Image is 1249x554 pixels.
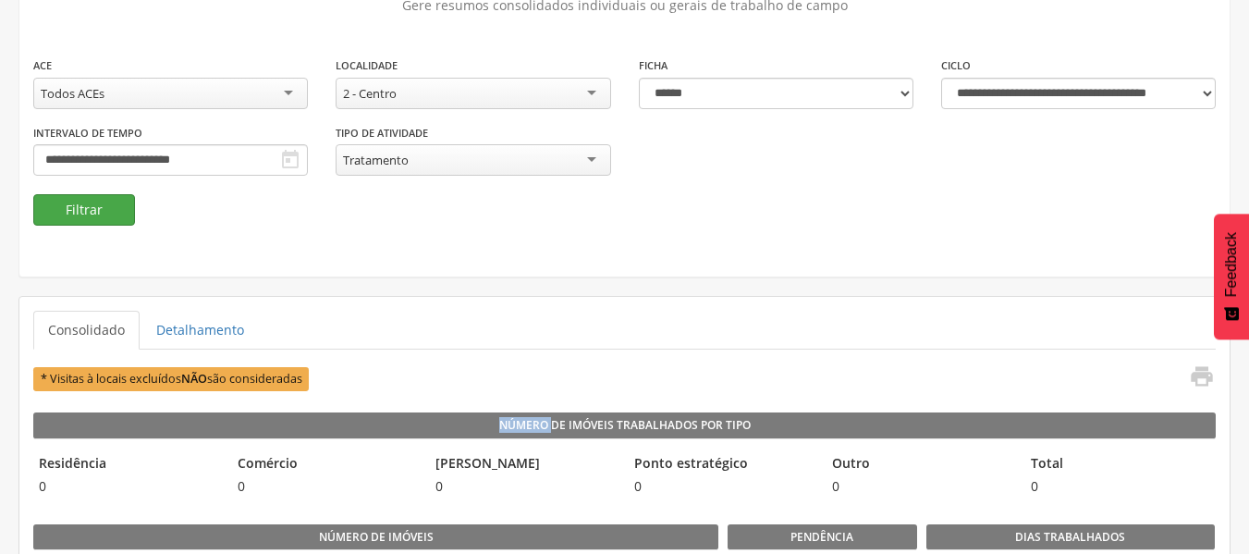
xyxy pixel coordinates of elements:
[33,311,140,350] a: Consolidado
[343,152,409,168] div: Tratamento
[141,311,259,350] a: Detalhamento
[1025,454,1215,475] legend: Total
[430,477,619,496] span: 0
[41,85,104,102] div: Todos ACEs
[629,477,818,496] span: 0
[232,477,422,496] span: 0
[639,58,667,73] label: Ficha
[33,194,135,226] button: Filtrar
[1214,214,1249,339] button: Feedback - Mostrar pesquisa
[430,454,619,475] legend: [PERSON_NAME]
[629,454,818,475] legend: Ponto estratégico
[1178,363,1215,394] a: 
[336,126,428,141] label: Tipo de Atividade
[181,371,207,387] b: NÃO
[33,126,142,141] label: Intervalo de Tempo
[1025,477,1215,496] span: 0
[926,524,1215,550] legend: Dias Trabalhados
[336,58,398,73] label: Localidade
[827,454,1016,475] legend: Outro
[33,367,309,390] span: * Visitas à locais excluídos são consideradas
[33,524,718,550] legend: Número de imóveis
[33,454,223,475] legend: Residência
[827,477,1016,496] span: 0
[33,412,1216,438] legend: Número de Imóveis Trabalhados por Tipo
[33,58,52,73] label: ACE
[941,58,971,73] label: Ciclo
[1223,232,1240,297] span: Feedback
[343,85,397,102] div: 2 - Centro
[33,477,223,496] span: 0
[232,454,422,475] legend: Comércio
[279,149,301,171] i: 
[1189,363,1215,389] i: 
[728,524,917,550] legend: Pendência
